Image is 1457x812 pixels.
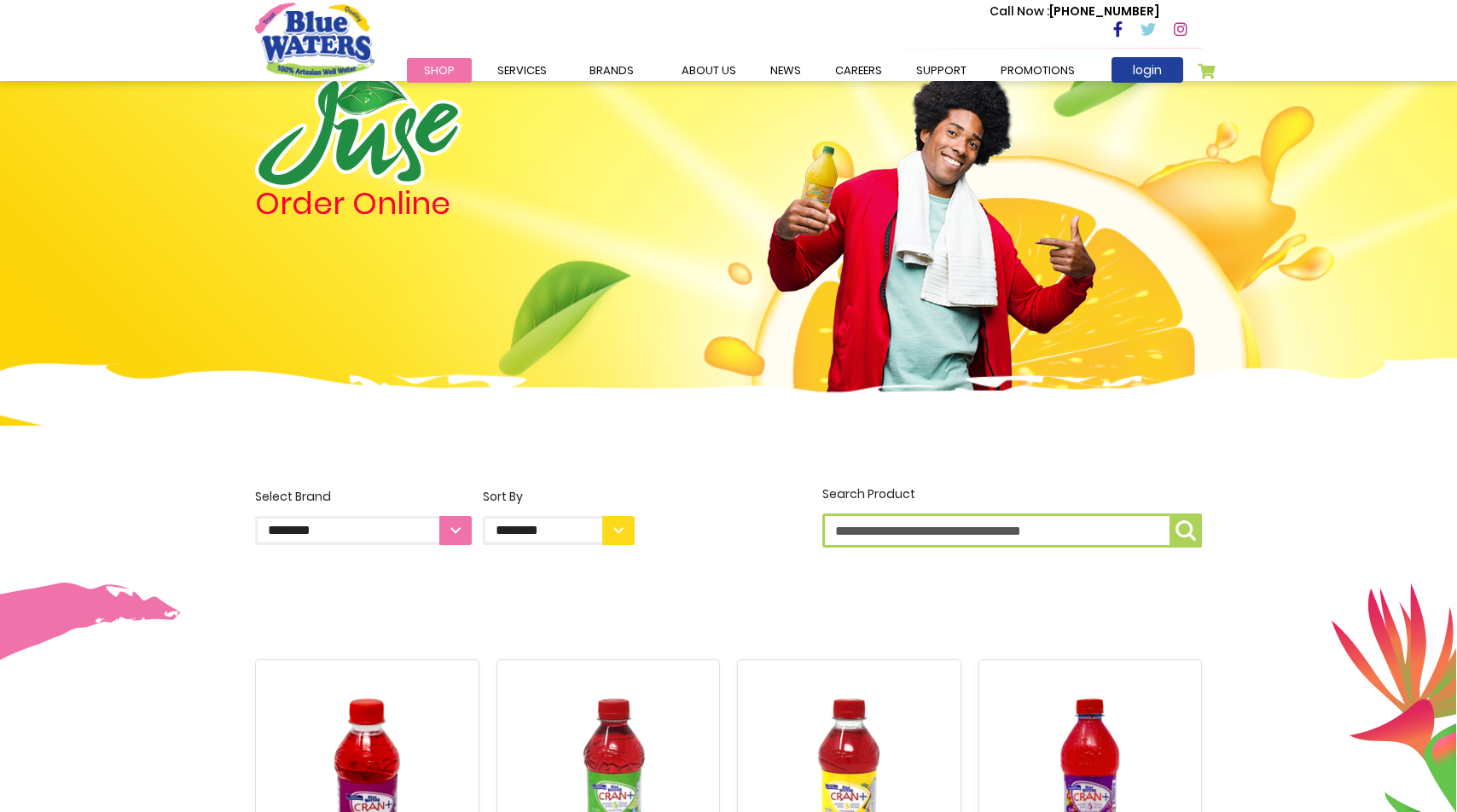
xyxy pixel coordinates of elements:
span: Brands [589,62,634,78]
button: Search Product [1170,513,1202,548]
label: Search Product [822,485,1202,548]
a: News [753,58,818,83]
a: careers [818,58,899,83]
select: Sort By [483,516,635,545]
img: logo [255,73,461,188]
a: Promotions [984,58,1092,83]
a: store logo [255,3,374,78]
select: Select Brand [255,516,472,545]
span: Shop [424,62,455,78]
a: support [899,58,984,83]
img: search-icon.png [1175,520,1196,541]
span: Services [497,62,547,78]
span: Call Now : [990,3,1049,20]
p: [PHONE_NUMBER] [990,3,1159,20]
a: about us [665,58,753,83]
a: login [1112,57,1183,83]
input: Search Product [822,513,1202,548]
div: Sort By [483,488,635,506]
img: man.png [765,42,1098,407]
h4: Order Online [255,188,635,219]
label: Select Brand [255,488,472,545]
